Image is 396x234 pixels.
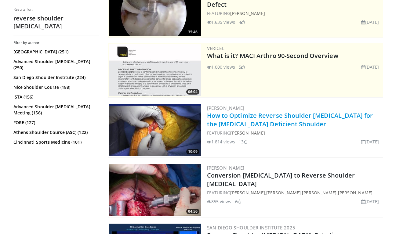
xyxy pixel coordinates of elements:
[207,225,296,231] a: San Diego Shoulder Institute 2025
[13,7,99,12] p: Results for:
[109,44,201,96] img: aa6cc8ed-3dbf-4b6a-8d82-4a06f68b6688.300x170_q85_crop-smart_upscale.jpg
[361,139,379,145] li: [DATE]
[239,139,247,145] li: 13
[207,52,338,60] a: What is it? MACI Arthro 90-Second Overview
[13,104,97,116] a: Advanced Shoulder [MEDICAL_DATA] Meeting (156)
[13,59,97,71] a: Advanced Shoulder [MEDICAL_DATA] (250)
[239,19,245,25] li: 4
[230,10,265,16] a: [PERSON_NAME]
[235,198,241,205] li: 6
[361,19,379,25] li: [DATE]
[207,198,231,205] li: 855 views
[109,44,201,96] a: 06:04
[186,29,199,35] span: 35:46
[207,165,245,171] a: [PERSON_NAME]
[361,64,379,70] li: [DATE]
[13,139,97,145] a: Cincinnati Sports Medicine (101)
[109,164,201,216] img: 9a80d8db-3505-4387-b959-56739587243e.300x170_q85_crop-smart_upscale.jpg
[230,130,265,136] a: [PERSON_NAME]
[207,130,382,136] div: FEATURING
[207,45,225,51] a: Vericel
[239,64,245,70] li: 5
[230,190,265,196] a: [PERSON_NAME]
[207,111,373,128] a: How to Optimize Reverse Shoulder [MEDICAL_DATA] for the [MEDICAL_DATA] Deficient Shoulder
[207,105,245,111] a: [PERSON_NAME]
[207,19,235,25] li: 1,635 views
[13,40,99,45] h3: Filter by author:
[207,189,382,196] div: FEATURING , , ,
[207,10,382,16] div: FEATURING
[302,190,336,196] a: [PERSON_NAME]
[186,149,199,154] span: 10:09
[361,198,379,205] li: [DATE]
[207,64,235,70] li: 1,000 views
[109,164,201,216] a: 04:56
[109,104,201,156] img: d84aa8c7-537e-4bdf-acf1-23c7ca74a4c4.300x170_q85_crop-smart_upscale.jpg
[207,171,355,188] a: Conversion [MEDICAL_DATA] to Reverse Shoulder [MEDICAL_DATA]
[266,190,301,196] a: [PERSON_NAME]
[13,94,97,100] a: ISTA (156)
[186,209,199,214] span: 04:56
[109,104,201,156] a: 10:09
[338,190,372,196] a: [PERSON_NAME]
[13,120,97,126] a: FORE (127)
[13,84,97,90] a: Nice Shoulder Course (188)
[207,139,235,145] li: 1,814 views
[13,49,97,55] a: [GEOGRAPHIC_DATA] (251)
[186,89,199,95] span: 06:04
[13,129,97,135] a: Athens Shoulder Course (ASC) (122)
[13,14,99,30] h2: reverse shoulder [MEDICAL_DATA]
[13,74,97,81] a: San Diego Shoulder Institute (224)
